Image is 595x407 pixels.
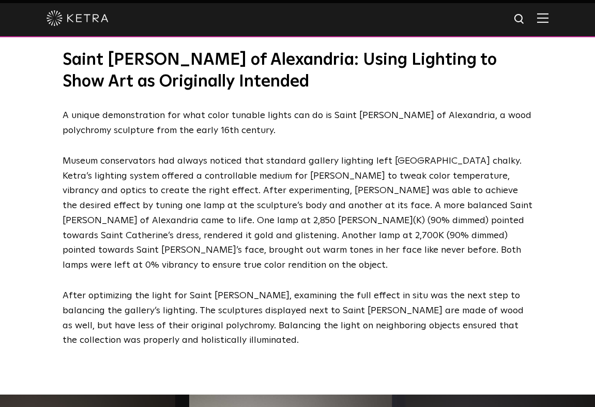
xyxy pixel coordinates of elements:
h3: Saint [PERSON_NAME] of Alexandria: Using Lighting to Show Art as Originally Intended [63,50,533,93]
p: After optimizing the light for Saint [PERSON_NAME], examining the full effect in situ was the nex... [63,288,533,348]
img: ketra-logo-2019-white [47,10,109,26]
img: Hamburger%20Nav.svg [537,13,548,23]
p: A unique demonstration for what color tunable lights can do is Saint [PERSON_NAME] of Alexandria,... [63,108,533,138]
img: search icon [513,13,526,26]
p: Museum conservators had always noticed that standard gallery lighting left [GEOGRAPHIC_DATA] chal... [63,154,533,273]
